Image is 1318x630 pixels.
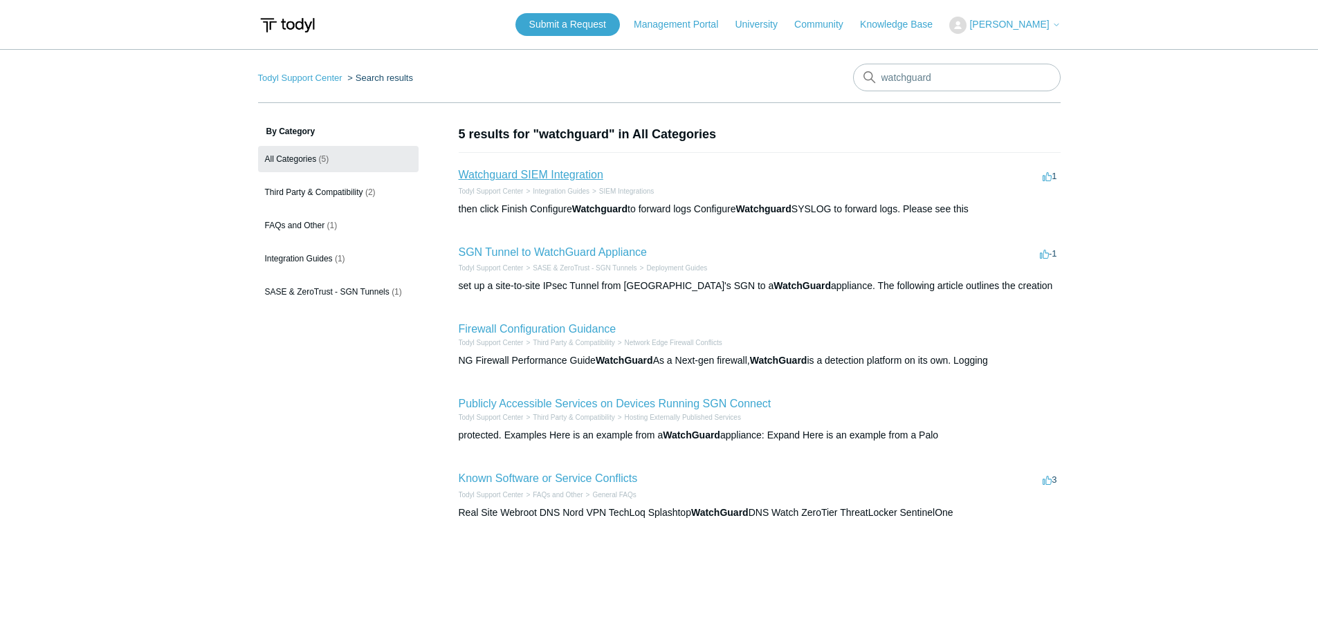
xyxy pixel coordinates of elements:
[1043,171,1056,181] span: 1
[735,17,791,32] a: University
[459,412,524,423] li: Todyl Support Center
[515,13,620,36] a: Submit a Request
[265,154,317,164] span: All Categories
[459,337,524,348] li: Todyl Support Center
[365,187,376,197] span: (2)
[533,187,589,195] a: Integration Guides
[258,279,419,305] a: SASE & ZeroTrust - SGN Tunnels (1)
[592,491,636,499] a: General FAQs
[327,221,338,230] span: (1)
[589,186,654,196] li: SIEM Integrations
[459,472,638,484] a: Known Software or Service Conflicts
[523,337,614,348] li: Third Party & Compatibility
[1040,248,1057,259] span: -1
[533,491,583,499] a: FAQs and Other
[750,355,807,366] em: WatchGuard
[265,287,390,297] span: SASE & ZeroTrust - SGN Tunnels
[265,187,363,197] span: Third Party & Compatibility
[392,287,402,297] span: (1)
[459,187,524,195] a: Todyl Support Center
[949,17,1060,34] button: [PERSON_NAME]
[459,353,1061,368] div: NG Firewall Performance Guide As a Next-gen firewall, is a detection platform on its own. Logging
[735,203,791,214] em: Watchguard
[615,412,741,423] li: Hosting Externally Published Services
[459,506,1061,520] div: Real Site Webroot DNS Nord VPN TechLoq Splashtop DNS Watch ZeroTier ThreatLocker SentinelOne
[459,264,524,272] a: Todyl Support Center
[258,12,317,38] img: Todyl Support Center Help Center home page
[459,398,771,409] a: Publicly Accessible Services on Devices Running SGN Connect
[335,254,345,263] span: (1)
[1043,474,1056,485] span: 3
[533,339,614,346] a: Third Party & Compatibility
[691,507,749,518] em: WatchGuard
[853,64,1061,91] input: Search
[596,355,653,366] em: WatchGuard
[459,490,524,500] li: Todyl Support Center
[459,186,524,196] li: Todyl Support Center
[459,125,1061,144] h1: 5 results for "watchguard" in All Categories
[572,203,628,214] em: Watchguard
[258,146,419,172] a: All Categories (5)
[625,414,741,421] a: Hosting Externally Published Services
[319,154,329,164] span: (5)
[265,221,325,230] span: FAQs and Other
[533,414,614,421] a: Third Party & Compatibility
[523,263,637,273] li: SASE & ZeroTrust - SGN Tunnels
[646,264,707,272] a: Deployment Guides
[794,17,857,32] a: Community
[459,202,1061,216] div: then click Finish Configure to forward logs Configure SYSLOG to forward logs. Please see this
[345,73,413,83] li: Search results
[634,17,732,32] a: Management Portal
[459,246,647,258] a: SGN Tunnel to WatchGuard Appliance
[265,254,333,263] span: Integration Guides
[459,339,524,346] a: Todyl Support Center
[459,428,1061,443] div: protected. Examples Here is an example from a appliance: Expand Here is an example from a Palo
[774,280,831,291] em: WatchGuard
[599,187,654,195] a: SIEM Integrations
[523,412,614,423] li: Third Party & Compatibility
[663,429,720,441] em: WatchGuard
[258,212,419,239] a: FAQs and Other (1)
[459,169,603,180] a: Watchguard SIEM Integration
[523,186,589,196] li: Integration Guides
[459,263,524,273] li: Todyl Support Center
[860,17,946,32] a: Knowledge Base
[258,73,342,83] a: Todyl Support Center
[459,414,524,421] a: Todyl Support Center
[625,339,722,346] a: Network Edge Firewall Conflicts
[615,337,722,348] li: Network Edge Firewall Conflicts
[533,264,637,272] a: SASE & ZeroTrust - SGN Tunnels
[258,245,419,272] a: Integration Guides (1)
[583,490,637,500] li: General FAQs
[969,19,1049,30] span: [PERSON_NAME]
[258,73,345,83] li: Todyl Support Center
[459,491,524,499] a: Todyl Support Center
[258,179,419,205] a: Third Party & Compatibility (2)
[523,490,583,500] li: FAQs and Other
[258,125,419,138] h3: By Category
[459,323,616,335] a: Firewall Configuration Guidance
[637,263,708,273] li: Deployment Guides
[459,279,1061,293] div: set up a site-to-site IPsec Tunnel from [GEOGRAPHIC_DATA]'s SGN to a appliance. The following art...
